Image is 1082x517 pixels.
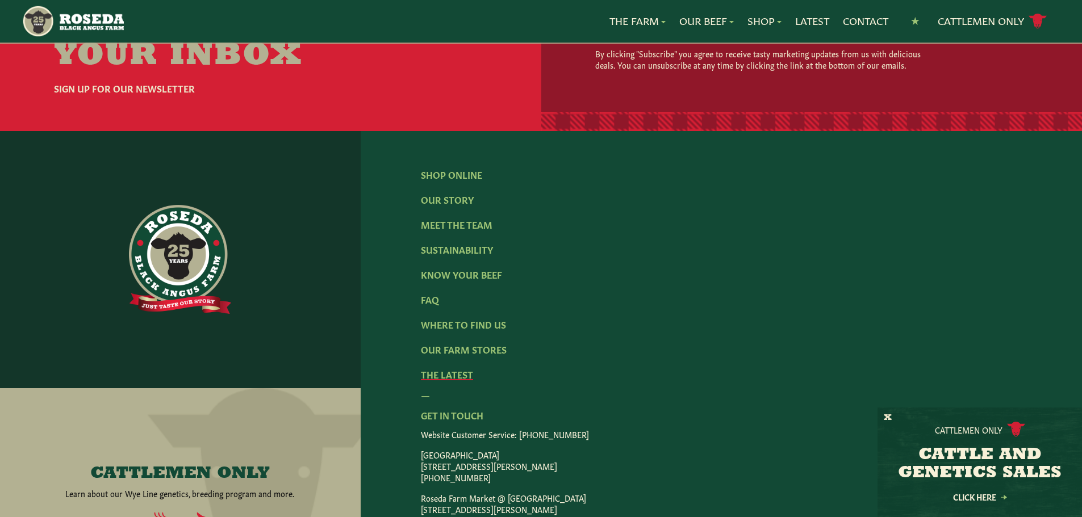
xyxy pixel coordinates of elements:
[609,14,666,28] a: The Farm
[795,14,829,28] a: Latest
[421,318,506,330] a: Where To Find Us
[421,449,1022,483] p: [GEOGRAPHIC_DATA] [STREET_ADDRESS][PERSON_NAME] [PHONE_NUMBER]
[929,493,1031,501] a: Click Here
[421,168,482,180] a: Shop Online
[1007,422,1025,437] img: cattle-icon.svg
[938,11,1047,31] a: Cattlemen Only
[421,243,493,255] a: Sustainability
[22,5,123,38] img: https://roseda.com/wp-content/uploads/2021/05/roseda-25-header.png
[421,388,1022,401] div: —
[421,193,474,205] a: Our Story
[65,487,295,499] p: Learn about our Wye Line genetics, breeding program and more.
[421,428,1022,440] p: Website Customer Service: [PHONE_NUMBER]
[421,343,507,355] a: Our Farm Stores
[30,465,331,499] a: CATTLEMEN ONLY Learn about our Wye Line genetics, breeding program and more.
[679,14,734,28] a: Our Beef
[421,293,439,305] a: FAQ
[747,14,782,28] a: Shop
[892,446,1068,482] h3: CATTLE AND GENETICS SALES
[884,412,892,424] button: X
[129,205,231,314] img: https://roseda.com/wp-content/uploads/2021/06/roseda-25-full@2x.png
[421,218,492,230] a: Meet The Team
[54,81,345,95] h6: Sign Up For Our Newsletter
[843,14,888,28] a: Contact
[595,48,922,70] p: By clicking "Subscribe" you agree to receive tasty marketing updates from us with delicious deals...
[421,268,502,280] a: Know Your Beef
[421,368,473,380] a: The Latest
[935,424,1002,435] p: Cattlemen Only
[90,465,270,483] h4: CATTLEMEN ONLY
